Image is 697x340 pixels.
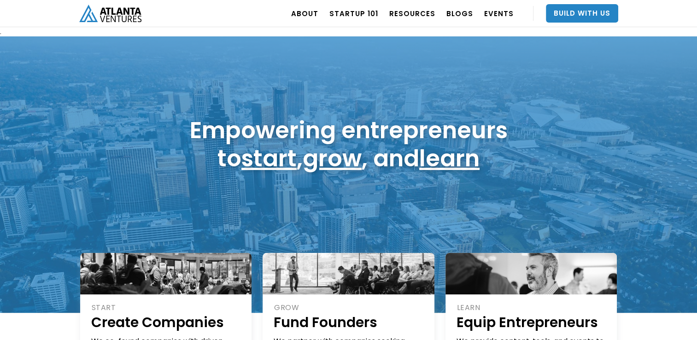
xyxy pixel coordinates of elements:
div: START [92,303,242,313]
h1: Fund Founders [274,313,424,332]
a: ABOUT [291,0,318,26]
a: learn [419,142,480,175]
a: start [241,142,297,175]
a: Build With Us [546,4,618,23]
div: GROW [274,303,424,313]
a: Startup 101 [329,0,378,26]
a: RESOURCES [389,0,435,26]
h1: Equip Entrepreneurs [457,313,607,332]
div: LEARN [457,303,607,313]
h1: Create Companies [91,313,242,332]
a: BLOGS [446,0,473,26]
a: grow [303,142,362,175]
a: EVENTS [484,0,514,26]
h1: Empowering entrepreneurs to , , and [190,116,508,172]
